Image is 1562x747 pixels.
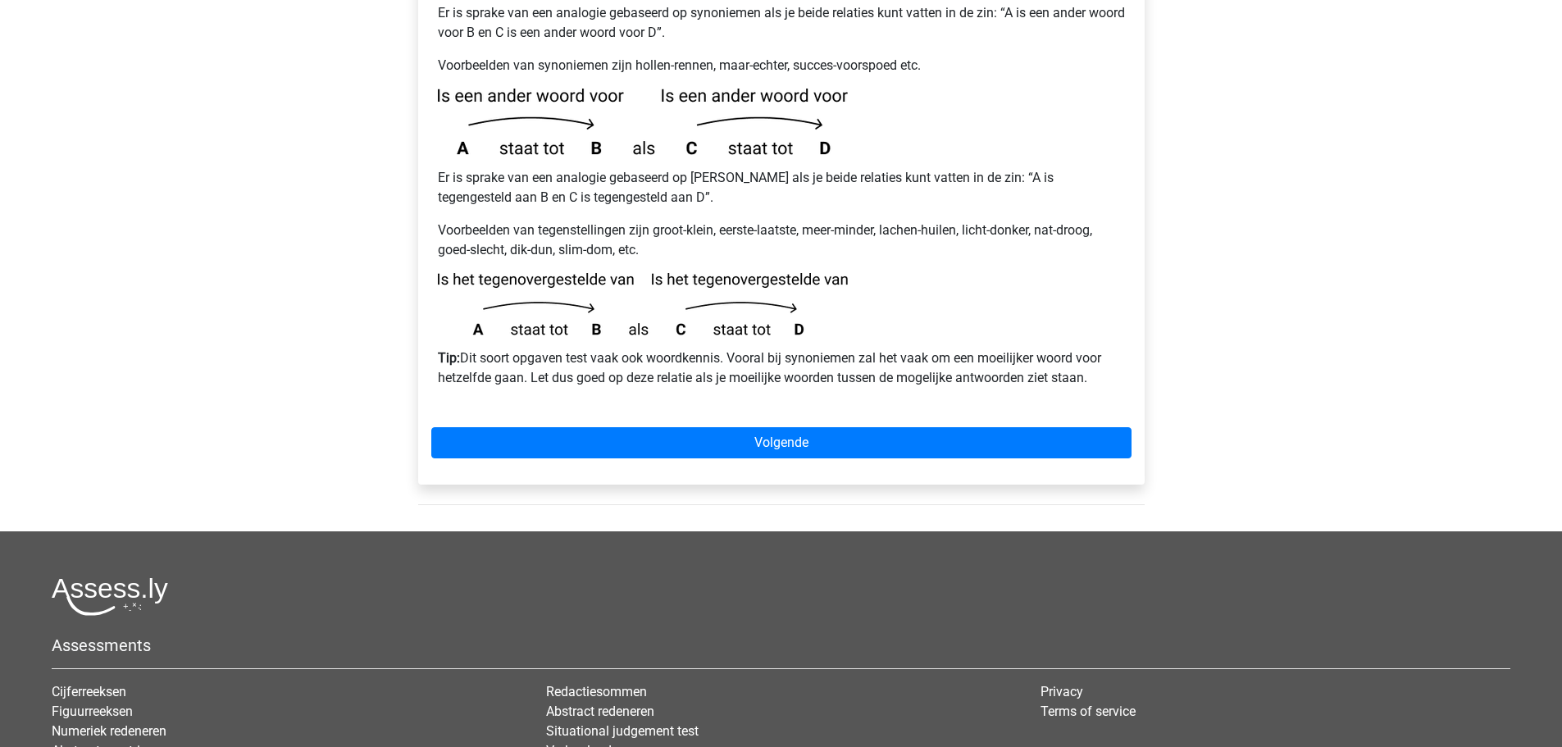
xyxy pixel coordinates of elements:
[1041,704,1136,719] a: Terms of service
[438,350,460,366] b: Tip:
[52,577,168,616] img: Assessly logo
[438,89,848,155] img: analogies_pattern1.png
[438,221,1125,260] p: Voorbeelden van tegenstellingen zijn groot-klein, eerste-laatste, meer-minder, lachen-huilen, lic...
[431,427,1132,458] a: Volgende
[438,3,1125,43] p: Er is sprake van een analogie gebaseerd op synoniemen als je beide relaties kunt vatten in de zin...
[438,56,1125,75] p: Voorbeelden van synoniemen zijn hollen-rennen, maar-echter, succes-voorspoed etc.
[438,273,848,335] img: analogies_pattern1_2.png
[52,704,133,719] a: Figuurreeksen
[52,635,1510,655] h5: Assessments
[52,723,166,739] a: Numeriek redeneren
[1041,684,1083,699] a: Privacy
[438,348,1125,388] p: Dit soort opgaven test vaak ook woordkennis. Vooral bij synoniemen zal het vaak om een moeilijker...
[546,684,647,699] a: Redactiesommen
[546,723,699,739] a: Situational judgement test
[438,168,1125,207] p: Er is sprake van een analogie gebaseerd op [PERSON_NAME] als je beide relaties kunt vatten in de ...
[546,704,654,719] a: Abstract redeneren
[52,684,126,699] a: Cijferreeksen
